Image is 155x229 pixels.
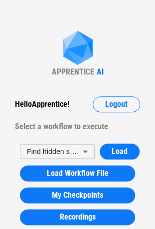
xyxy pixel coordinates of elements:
button: Recordings [20,209,135,225]
div: APPRENTICE [52,67,94,76]
div: Select a workflow to execute [15,119,140,135]
button: Load Workflow File [20,165,135,181]
span: Load Workflow File [47,169,109,177]
span: Recordings [60,213,96,221]
button: Logout [93,96,140,112]
span: My Checkpoints [52,191,103,199]
span: Logout [105,100,128,108]
div: Hello Apprentice ! [15,96,69,112]
span: Load [112,148,128,155]
img: Apprentice AI [58,31,98,67]
button: Load [100,144,140,159]
div: AI [97,67,104,76]
button: My Checkpoints [20,187,135,203]
div: Find hidden sheet workflow [20,142,95,160]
